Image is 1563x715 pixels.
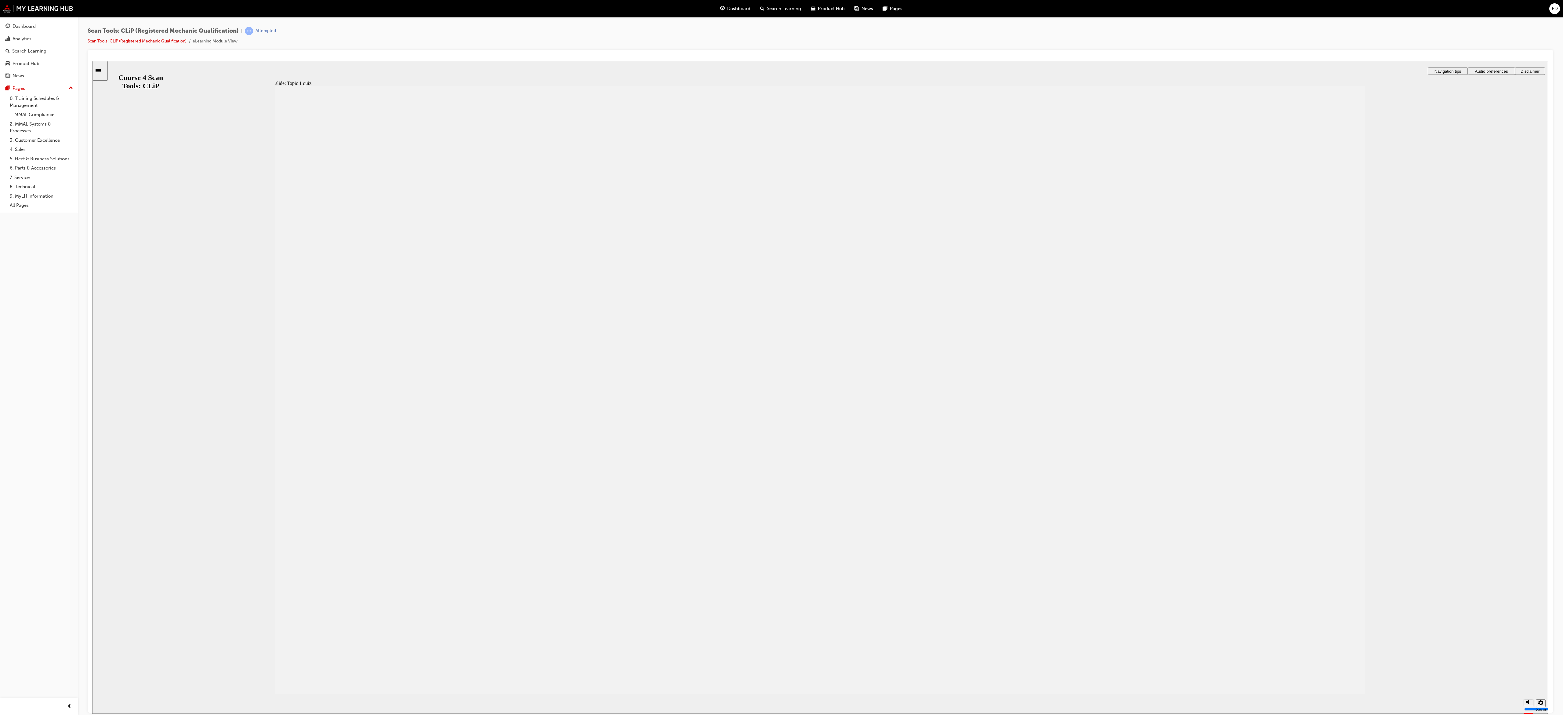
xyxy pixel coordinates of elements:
[2,20,75,83] button: DashboardAnalyticsSearch LearningProduct HubNews
[818,5,845,12] span: Product Hub
[7,136,75,145] a: 3. Customer Excellence
[7,173,75,182] a: 7. Service
[883,5,887,13] span: pages-icon
[854,5,859,13] span: news-icon
[13,60,39,67] div: Product Hub
[720,5,725,13] span: guage-icon
[88,38,187,44] a: Scan Tools: CLiP (Registered Mechanic Qualification)
[1443,639,1453,646] button: Settings
[1443,646,1455,662] label: Zoom to fit
[1428,633,1452,653] div: misc controls
[878,2,907,15] a: pages-iconPages
[760,5,764,13] span: search-icon
[1432,646,1471,651] input: volume
[7,94,75,110] a: 0. Training Schedules & Management
[850,2,878,15] a: news-iconNews
[5,86,10,91] span: pages-icon
[7,110,75,119] a: 1. MMAL Compliance
[1375,7,1423,14] button: Audio preferences
[755,2,806,15] a: search-iconSearch Learning
[69,84,73,92] span: up-icon
[3,5,73,13] img: mmal
[7,154,75,164] a: 5. Fleet & Business Solutions
[715,2,755,15] a: guage-iconDashboard
[67,703,72,710] span: prev-icon
[7,201,75,210] a: All Pages
[1342,8,1369,13] span: Navigation tips
[7,145,75,154] a: 4. Sales
[193,38,238,45] li: eLearning Module View
[727,5,750,12] span: Dashboard
[2,83,75,94] button: Pages
[7,119,75,136] a: 2. MMAL Systems & Processes
[7,163,75,173] a: 6. Parts & Accessories
[7,192,75,201] a: 9. MyLH Information
[811,5,815,13] span: car-icon
[13,72,24,79] div: News
[2,58,75,69] a: Product Hub
[256,28,276,34] div: Attempted
[241,27,242,35] span: |
[1382,8,1415,13] span: Audio preferences
[1335,7,1375,14] button: Navigation tips
[13,23,36,30] div: Dashboard
[12,48,46,55] div: Search Learning
[5,49,10,54] span: search-icon
[890,5,902,12] span: Pages
[1428,8,1447,13] span: Disclaimer
[2,21,75,32] a: Dashboard
[5,24,10,29] span: guage-icon
[5,73,10,79] span: news-icon
[5,61,10,67] span: car-icon
[245,27,253,35] span: learningRecordVerb_ATTEMPT-icon
[7,182,75,192] a: 8. Technical
[13,85,25,92] div: Pages
[13,35,31,42] div: Analytics
[1552,5,1558,12] span: ED
[5,36,10,42] span: chart-icon
[88,27,239,35] span: Scan Tools: CLiP (Registered Mechanic Qualification)
[2,46,75,57] a: Search Learning
[2,33,75,45] a: Analytics
[806,2,850,15] a: car-iconProduct Hub
[1431,638,1441,645] button: Mute (Ctrl+Alt+M)
[767,5,801,12] span: Search Learning
[1423,7,1452,14] button: Disclaimer
[861,5,873,12] span: News
[1549,3,1560,14] button: ED
[2,70,75,82] a: News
